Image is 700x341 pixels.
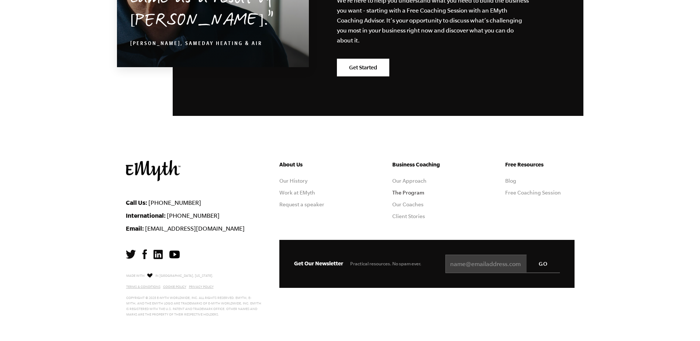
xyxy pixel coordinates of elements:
[163,285,186,289] a: Cookie Policy
[392,213,425,219] a: Client Stories
[126,285,161,289] a: Terms & Conditions
[392,160,462,169] h5: Business Coaching
[189,285,214,289] a: Privacy Policy
[505,178,516,184] a: Blog
[279,178,307,184] a: Our History
[279,190,315,196] a: Work at EMyth
[392,201,424,207] a: Our Coaches
[392,190,424,196] a: The Program
[505,190,561,196] a: Free Coaching Session
[279,160,349,169] h5: About Us
[445,255,560,273] input: name@emailaddress.com
[337,59,389,76] a: Get Started
[147,273,152,278] img: Love
[392,178,427,184] a: Our Approach
[294,260,343,266] span: Get Our Newsletter
[126,250,136,259] img: Twitter
[350,261,421,266] span: Practical resources. No spam ever.
[154,250,163,259] img: LinkedIn
[505,160,575,169] h5: Free Resources
[167,212,220,219] a: [PHONE_NUMBER]
[130,41,262,47] cite: [PERSON_NAME], SameDay Heating & Air
[663,306,700,341] iframe: Chat Widget
[126,272,262,317] p: Made with in [GEOGRAPHIC_DATA], [US_STATE]. Copyright © 2025 E-Myth Worldwide, Inc. All rights re...
[126,212,166,219] strong: International:
[148,199,201,206] a: [PHONE_NUMBER]
[142,249,147,259] img: Facebook
[126,225,144,232] strong: Email:
[169,251,180,258] img: YouTube
[279,201,324,207] a: Request a speaker
[527,255,560,272] input: GO
[126,160,180,181] img: EMyth
[145,225,245,232] a: [EMAIL_ADDRESS][DOMAIN_NAME]
[126,199,147,206] strong: Call Us:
